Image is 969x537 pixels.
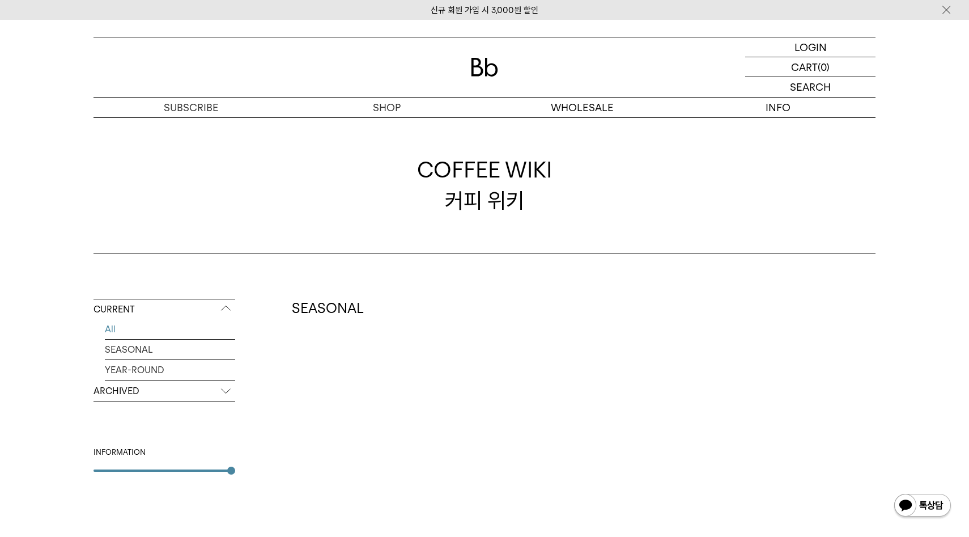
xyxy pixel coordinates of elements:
a: CART (0) [745,57,875,77]
h2: SEASONAL [292,299,875,318]
p: LOGIN [794,37,827,57]
a: SHOP [289,98,484,117]
a: SUBSCRIBE [93,98,289,117]
p: (0) [818,57,830,77]
span: COFFEE WIKI [417,155,552,185]
a: SEASONAL [105,340,235,360]
p: CURRENT [93,299,235,320]
a: LOGIN [745,37,875,57]
a: All [105,319,235,339]
p: ARCHIVED [93,381,235,401]
a: YEAR-ROUND [105,360,235,380]
img: 로고 [471,58,498,77]
p: SEARCH [790,77,831,97]
div: INFORMATION [93,447,235,458]
a: 신규 회원 가입 시 3,000원 할인 [431,5,538,15]
p: CART [791,57,818,77]
div: 커피 위키 [417,155,552,215]
p: WHOLESALE [484,98,680,117]
p: INFO [680,98,875,117]
img: 카카오톡 채널 1:1 채팅 버튼 [893,493,952,520]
